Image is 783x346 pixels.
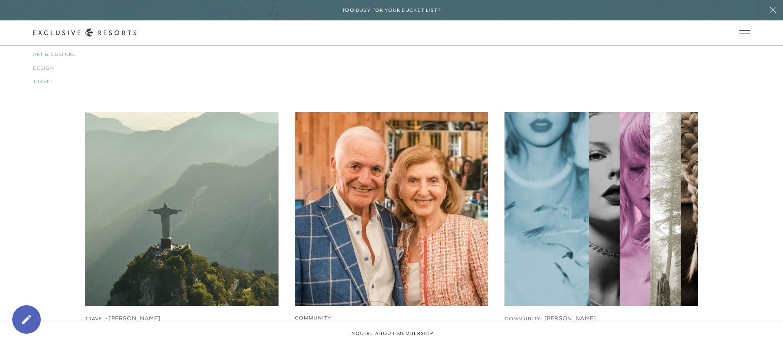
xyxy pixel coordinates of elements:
[295,314,489,322] h4: Community
[33,64,261,72] a: Design
[739,30,750,36] button: Open navigation
[106,315,161,322] span: · [PERSON_NAME]
[85,314,279,323] h4: Travel
[295,112,489,334] a: CommunityA Life Well-Lived: [PERSON_NAME]
[33,78,256,86] a: Travel
[504,314,698,323] h4: Community
[342,7,441,14] h6: Too busy for your bucket list?
[775,338,783,346] iframe: Qualified Messenger
[541,315,596,322] span: · [PERSON_NAME]
[33,51,256,58] a: Art & Culture
[85,112,279,335] a: Travel· [PERSON_NAME]Across the Americas
[504,112,698,335] a: Community· [PERSON_NAME][PERSON_NAME]-Made Travels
